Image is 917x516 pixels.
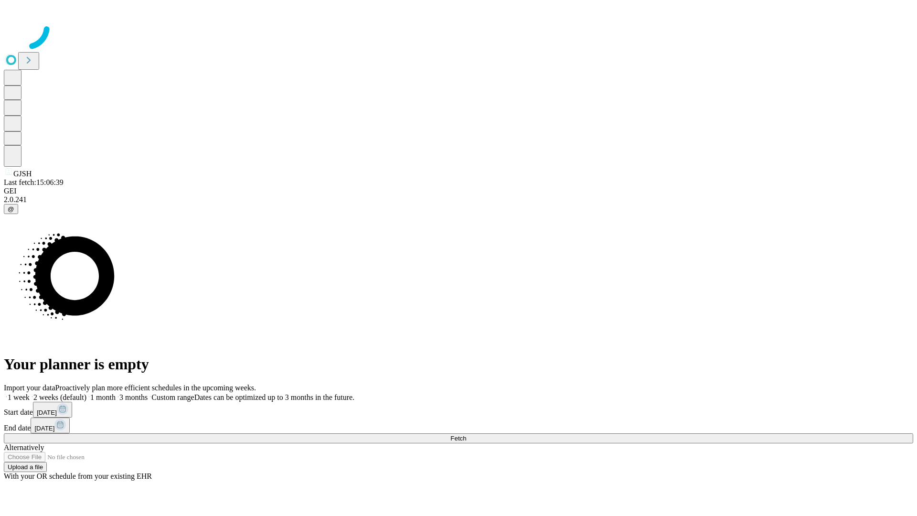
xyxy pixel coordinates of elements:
[8,205,14,213] span: @
[33,393,86,401] span: 2 weeks (default)
[4,472,152,480] span: With your OR schedule from your existing EHR
[90,393,116,401] span: 1 month
[13,170,32,178] span: GJSH
[4,204,18,214] button: @
[4,178,64,186] span: Last fetch: 15:06:39
[4,462,47,472] button: Upload a file
[4,418,913,433] div: End date
[450,435,466,442] span: Fetch
[4,402,913,418] div: Start date
[194,393,354,401] span: Dates can be optimized up to 3 months in the future.
[34,425,54,432] span: [DATE]
[37,409,57,416] span: [DATE]
[4,355,913,373] h1: Your planner is empty
[4,443,44,451] span: Alternatively
[151,393,194,401] span: Custom range
[119,393,148,401] span: 3 months
[33,402,72,418] button: [DATE]
[4,187,913,195] div: GEI
[4,195,913,204] div: 2.0.241
[4,433,913,443] button: Fetch
[4,384,55,392] span: Import your data
[31,418,70,433] button: [DATE]
[8,393,30,401] span: 1 week
[55,384,256,392] span: Proactively plan more efficient schedules in the upcoming weeks.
